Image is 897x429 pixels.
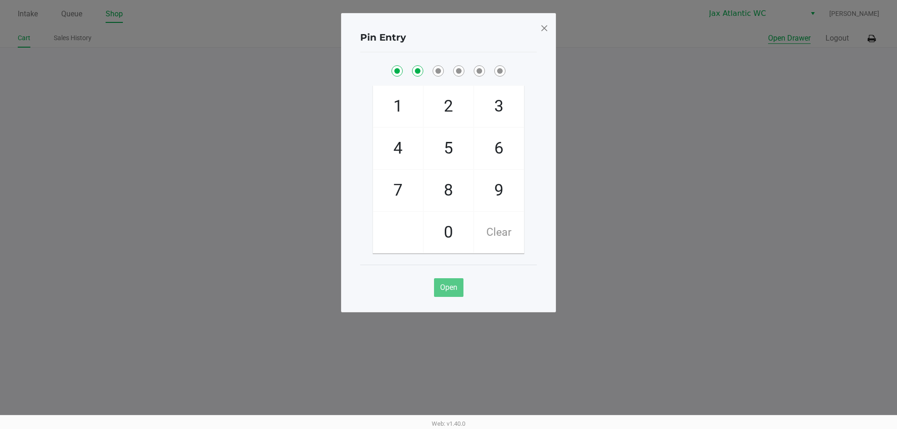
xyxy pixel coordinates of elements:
span: 5 [424,128,473,169]
span: Web: v1.40.0 [432,420,465,427]
span: 2 [424,86,473,127]
span: Clear [474,212,524,253]
span: 8 [424,170,473,211]
span: 7 [373,170,423,211]
span: 4 [373,128,423,169]
span: 1 [373,86,423,127]
span: 0 [424,212,473,253]
span: 3 [474,86,524,127]
h4: Pin Entry [360,30,406,44]
span: 6 [474,128,524,169]
span: 9 [474,170,524,211]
